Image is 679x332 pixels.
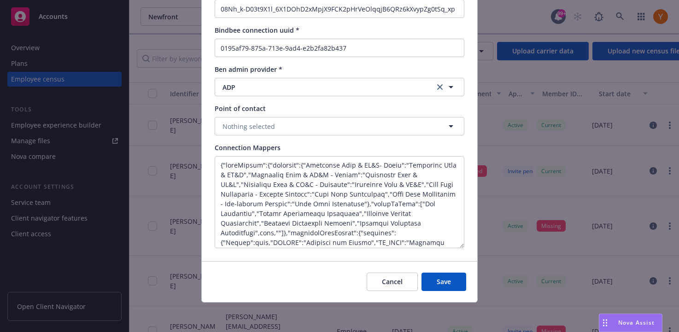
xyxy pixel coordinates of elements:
span: Point of contact [215,104,266,113]
button: ADPclear selection [215,78,464,96]
button: Nothing selected [215,117,464,135]
span: Bindbee connection uuid * [215,26,299,35]
textarea: Enter connection mapping JSON schema [215,156,464,248]
span: Nova Assist [618,319,655,326]
span: Cancel [382,277,403,286]
button: Nova Assist [599,314,662,332]
a: clear selection [434,82,445,93]
span: ADP [222,82,423,92]
button: Save [421,273,466,291]
button: Cancel [367,273,418,291]
div: Drag to move [599,314,611,332]
span: Save [437,277,451,286]
input: Enter connection uuid [215,39,464,57]
span: Ben admin provider * [215,65,282,74]
span: Nothing selected [222,122,275,131]
span: Connection Mappers [215,143,281,152]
